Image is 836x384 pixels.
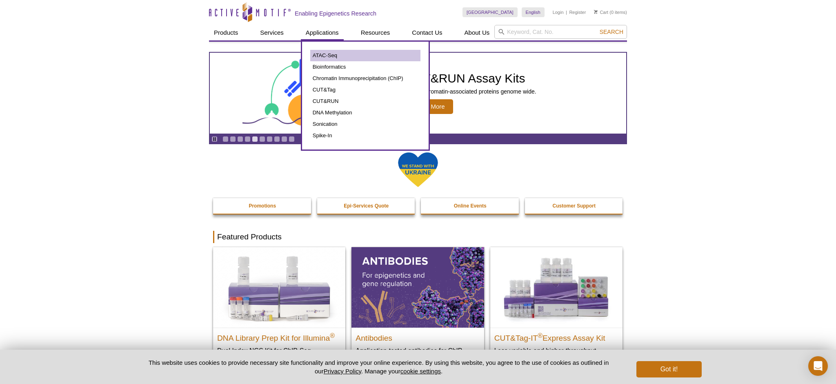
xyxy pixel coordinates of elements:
[211,136,218,142] a: Toggle autoplay
[525,198,624,214] a: Customer Support
[460,25,495,40] a: About Us
[310,50,420,61] a: ATAC-Seq
[213,247,345,327] img: DNA Library Prep Kit for Illumina
[213,231,623,243] h2: Featured Products
[351,247,484,371] a: All Antibodies Antibodies Application-tested antibodies for ChIP, CUT&Tag, and CUT&RUN.
[405,72,536,85] h2: CUT&RUN Assay Kits
[490,247,623,327] img: CUT&Tag-IT® Express Assay Kit
[281,136,287,142] a: Go to slide 9
[230,136,236,142] a: Go to slide 2
[310,118,420,130] a: Sonication
[636,361,702,377] button: Got it!
[808,356,828,376] div: Open Intercom Messenger
[344,203,389,209] strong: Epi-Services Quote
[209,25,243,40] a: Products
[295,10,376,17] h2: Enabling Epigenetics Research
[538,332,543,339] sup: ®
[213,247,345,379] a: DNA Library Prep Kit for Illumina DNA Library Prep Kit for Illumina® Dual Index NGS Kit for ChIP-...
[494,25,627,39] input: Keyword, Cat. No.
[310,107,420,118] a: DNA Methylation
[597,28,626,36] button: Search
[594,10,598,14] img: Your Cart
[134,358,623,375] p: This website uses cookies to provide necessary site functionality and improve your online experie...
[310,84,420,96] a: CUT&Tag
[213,198,312,214] a: Promotions
[330,332,335,339] sup: ®
[210,53,626,134] article: CUT&RUN Assay Kits
[407,25,447,40] a: Contact Us
[274,136,280,142] a: Go to slide 8
[310,73,420,84] a: Chromatin Immunoprecipitation (ChIP)
[255,25,289,40] a: Services
[301,25,344,40] a: Applications
[259,136,265,142] a: Go to slide 6
[356,25,395,40] a: Resources
[356,346,480,363] p: Application-tested antibodies for ChIP, CUT&Tag, and CUT&RUN.
[245,136,251,142] a: Go to slide 4
[490,247,623,371] a: CUT&Tag-IT® Express Assay Kit CUT&Tag-IT®Express Assay Kit Less variable and higher-throughput ge...
[310,130,420,141] a: Spike-In
[222,136,229,142] a: Go to slide 1
[310,96,420,107] a: CUT&RUN
[217,346,341,371] p: Dual Index NGS Kit for ChIP-Seq, CUT&RUN, and ds methylated DNA assays.
[553,9,564,15] a: Login
[289,136,295,142] a: Go to slide 10
[217,330,341,342] h2: DNA Library Prep Kit for Illumina
[252,136,258,142] a: Go to slide 5
[566,7,567,17] li: |
[522,7,545,17] a: English
[310,61,420,73] a: Bioinformatics
[210,53,626,134] a: CUT&RUN Assay Kits CUT&RUN Assay Kits Target chromatin-associated proteins genome wide. Learn More
[454,203,487,209] strong: Online Events
[242,56,365,131] img: CUT&RUN Assay Kits
[400,368,441,375] button: cookie settings
[237,136,243,142] a: Go to slide 3
[249,203,276,209] strong: Promotions
[421,198,520,214] a: Online Events
[594,7,627,17] li: (0 items)
[405,88,536,95] p: Target chromatin-associated proteins genome wide.
[594,9,608,15] a: Cart
[494,346,618,363] p: Less variable and higher-throughput genome-wide profiling of histone marks​.
[267,136,273,142] a: Go to slide 7
[351,247,484,327] img: All Antibodies
[317,198,416,214] a: Epi-Services Quote
[398,152,438,188] img: We Stand With Ukraine
[356,330,480,342] h2: Antibodies
[462,7,518,17] a: [GEOGRAPHIC_DATA]
[600,29,623,35] span: Search
[569,9,586,15] a: Register
[494,330,618,342] h2: CUT&Tag-IT Express Assay Kit
[324,368,361,375] a: Privacy Policy
[553,203,596,209] strong: Customer Support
